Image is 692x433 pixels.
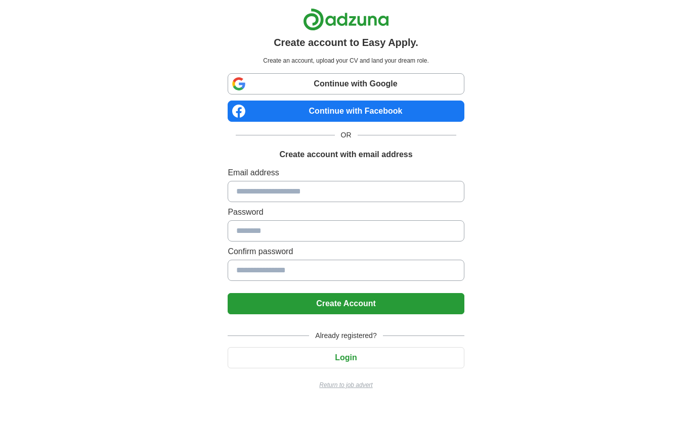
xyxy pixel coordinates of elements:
a: Continue with Google [228,73,464,94]
p: Create an account, upload your CV and land your dream role. [230,56,462,65]
label: Password [228,206,464,218]
label: Email address [228,167,464,179]
button: Create Account [228,293,464,314]
button: Login [228,347,464,368]
img: Adzuna logo [303,8,389,31]
h1: Create account with email address [279,149,412,161]
label: Confirm password [228,246,464,258]
h1: Create account to Easy Apply. [274,35,418,50]
span: OR [335,130,358,140]
a: Login [228,353,464,362]
span: Already registered? [309,330,382,341]
a: Return to job advert [228,380,464,390]
a: Continue with Facebook [228,101,464,122]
